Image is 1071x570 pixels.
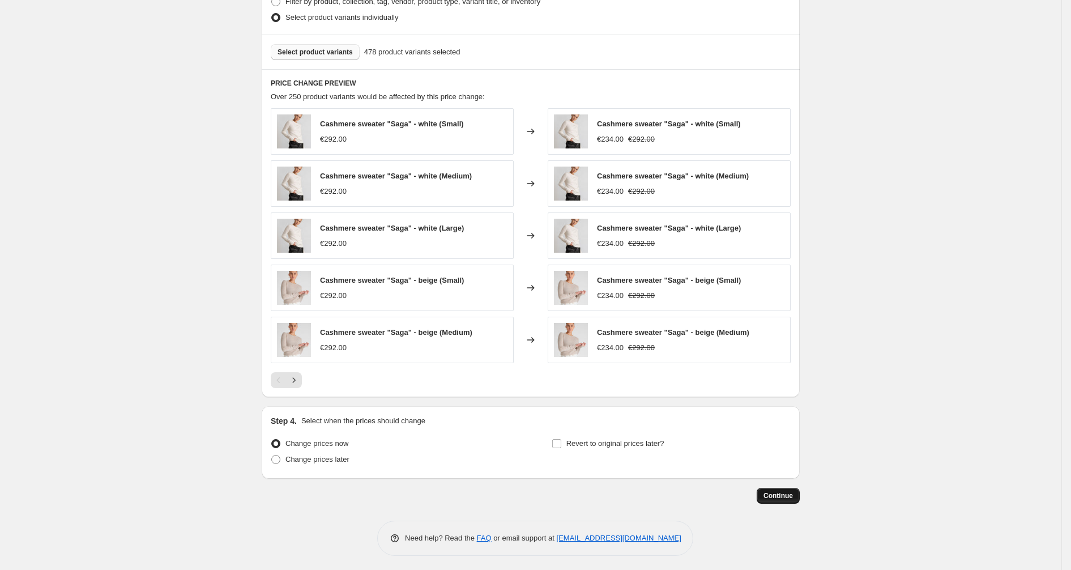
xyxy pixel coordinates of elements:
span: 478 product variants selected [364,46,460,58]
span: Cashmere sweater "Saga" - white (Large) [597,224,741,232]
span: Cashmere sweater "Saga" - beige (Medium) [597,328,749,337]
div: €234.00 [597,134,624,145]
img: Cashmere_sweater_Fluffy_love_white_2_80x.jpg [554,167,588,201]
span: Change prices later [285,455,349,463]
h6: PRICE CHANGE PREVIEW [271,79,791,88]
button: Continue [757,488,800,504]
a: [EMAIL_ADDRESS][DOMAIN_NAME] [557,534,681,542]
span: Change prices now [285,439,348,448]
img: cashmere-sweater-saga-beige-z_80x.jpg [277,323,311,357]
span: Select product variants individually [285,13,398,22]
span: or email support at [492,534,557,542]
strike: €292.00 [628,134,655,145]
span: Cashmere sweater "Saga" - white (Small) [597,120,741,128]
span: Continue [763,491,793,500]
span: Need help? Read the [405,534,477,542]
button: Next [286,372,302,388]
img: Cashmere_sweater_Fluffy_love_white_2_80x.jpg [554,114,588,148]
div: €234.00 [597,186,624,197]
a: FAQ [477,534,492,542]
img: cashmere-sweater-saga-beige-z_80x.jpg [277,271,311,305]
span: Cashmere sweater "Saga" - beige (Small) [597,276,741,284]
span: Cashmere sweater "Saga" - white (Medium) [320,172,472,180]
strike: €292.00 [628,186,655,197]
div: €292.00 [320,186,347,197]
span: Cashmere sweater "Saga" - beige (Small) [320,276,464,284]
strike: €292.00 [628,342,655,354]
div: €292.00 [320,238,347,249]
img: cashmere-sweater-saga-beige-z_80x.jpg [554,323,588,357]
div: €234.00 [597,290,624,301]
div: €292.00 [320,342,347,354]
span: Revert to original prices later? [566,439,664,448]
img: Cashmere_sweater_Fluffy_love_white_2_80x.jpg [277,114,311,148]
strike: €292.00 [628,290,655,301]
img: Cashmere_sweater_Fluffy_love_white_2_80x.jpg [277,167,311,201]
span: Cashmere sweater "Saga" - white (Medium) [597,172,749,180]
span: Cashmere sweater "Saga" - white (Large) [320,224,464,232]
div: €234.00 [597,342,624,354]
span: Select product variants [278,48,353,57]
h2: Step 4. [271,415,297,427]
div: €292.00 [320,134,347,145]
p: Select when the prices should change [301,415,425,427]
strike: €292.00 [628,238,655,249]
button: Select product variants [271,44,360,60]
div: €234.00 [597,238,624,249]
span: Cashmere sweater "Saga" - beige (Medium) [320,328,472,337]
nav: Pagination [271,372,302,388]
span: Over 250 product variants would be affected by this price change: [271,92,485,101]
div: €292.00 [320,290,347,301]
span: Cashmere sweater "Saga" - white (Small) [320,120,464,128]
img: Cashmere_sweater_Fluffy_love_white_2_80x.jpg [554,219,588,253]
img: cashmere-sweater-saga-beige-z_80x.jpg [554,271,588,305]
img: Cashmere_sweater_Fluffy_love_white_2_80x.jpg [277,219,311,253]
